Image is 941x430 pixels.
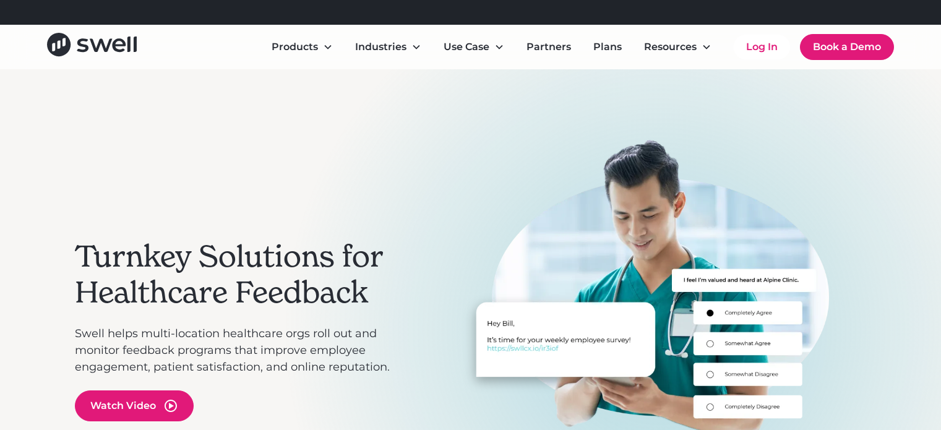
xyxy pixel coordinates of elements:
a: Log In [734,35,790,59]
div: Watch Video [90,398,156,413]
a: Partners [517,35,581,59]
div: Use Case [434,35,514,59]
h2: Turnkey Solutions for Healthcare Feedback [75,239,409,310]
a: Plans [583,35,632,59]
div: Resources [644,40,697,54]
div: Resources [634,35,721,59]
a: Book a Demo [800,34,894,60]
a: home [47,33,137,61]
p: Swell helps multi-location healthcare orgs roll out and monitor feedback programs that improve em... [75,325,409,376]
iframe: Chat Widget [730,296,941,430]
div: Industries [355,40,406,54]
div: Products [262,35,343,59]
div: Industries [345,35,431,59]
div: Use Case [444,40,489,54]
a: open lightbox [75,390,194,421]
div: Products [272,40,318,54]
